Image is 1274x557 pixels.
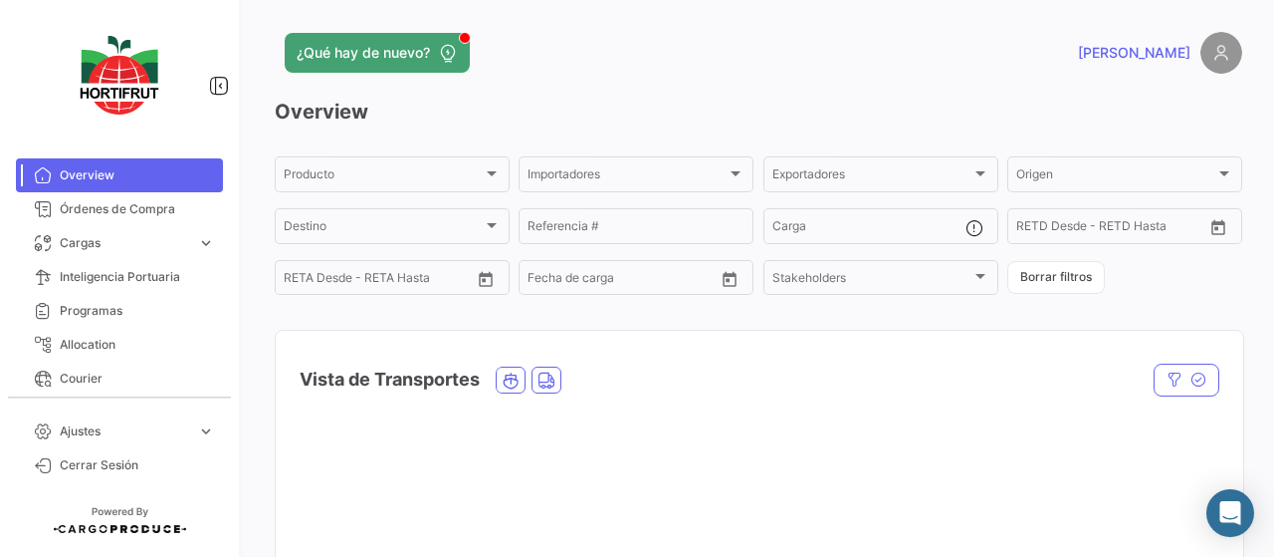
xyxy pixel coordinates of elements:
input: Desde [528,274,563,288]
a: Inteligencia Portuaria [16,260,223,294]
span: [PERSON_NAME] [1078,43,1190,63]
input: Hasta [1066,222,1156,236]
span: Importadores [528,170,727,184]
span: Allocation [60,336,215,354]
button: Open calendar [715,264,744,294]
span: ¿Qué hay de nuevo? [297,43,430,63]
h4: Vista de Transportes [300,366,480,394]
a: Programas [16,294,223,328]
h3: Overview [275,98,1242,126]
span: Producto [284,170,483,184]
span: Programas [60,302,215,320]
button: ¿Qué hay de nuevo? [285,33,470,73]
span: Stakeholders [772,274,971,288]
a: Overview [16,158,223,192]
span: Inteligencia Portuaria [60,268,215,286]
span: Destino [284,222,483,236]
button: Open calendar [471,264,501,294]
a: Courier [16,362,223,396]
div: Abrir Intercom Messenger [1206,489,1254,537]
button: Land [532,368,560,393]
input: Hasta [577,274,667,288]
input: Desde [284,274,319,288]
a: Órdenes de Compra [16,192,223,226]
span: Overview [60,166,215,184]
button: Borrar filtros [1007,261,1105,294]
button: Open calendar [1203,212,1233,242]
span: Cerrar Sesión [60,456,215,474]
span: Cargas [60,234,189,252]
img: placeholder-user.png [1200,32,1242,74]
input: Desde [1016,222,1052,236]
input: Hasta [333,274,423,288]
span: Origen [1016,170,1215,184]
span: Órdenes de Compra [60,200,215,218]
span: Exportadores [772,170,971,184]
span: expand_more [197,422,215,440]
span: Courier [60,370,215,388]
img: logo-hortifrut.svg [70,24,169,127]
span: expand_more [197,234,215,252]
a: Allocation [16,328,223,362]
button: Ocean [497,368,525,393]
span: Ajustes [60,422,189,440]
